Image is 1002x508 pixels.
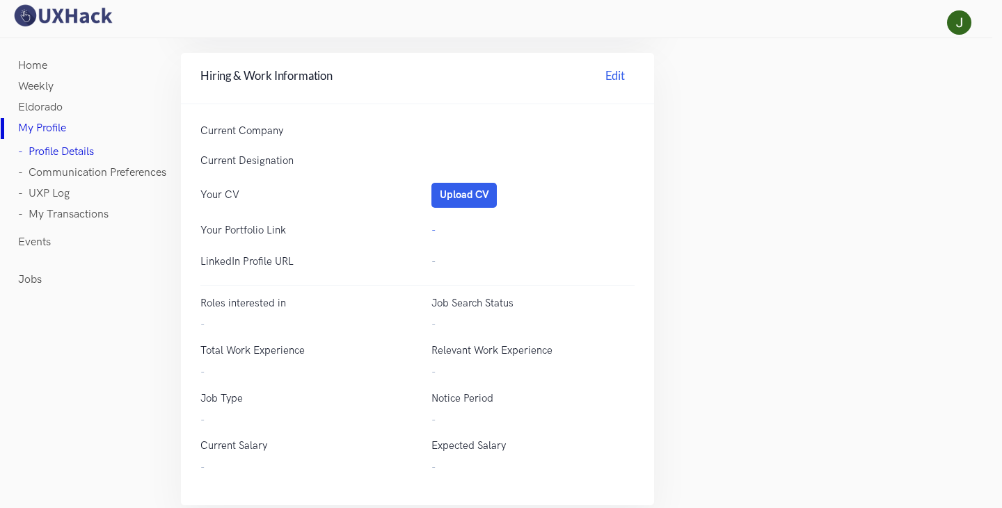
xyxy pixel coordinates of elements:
h4: Hiring & Work Information [200,67,635,89]
a: Weekly [18,76,54,97]
a: Events [18,232,51,253]
a: Jobs [18,270,42,290]
button: Upload CV [431,183,497,208]
label: - [431,364,635,381]
p: Current Designation [200,154,404,168]
a: - UXP Log [18,183,70,204]
span: - [431,256,436,268]
p: LinkedIn Profile URL [200,254,404,269]
img: Your profile pic [947,10,971,35]
label: Relevant Work Experience [431,343,552,359]
label: - [431,412,635,429]
label: - [200,459,404,476]
label: Roles interested in [200,295,286,312]
a: - Profile Details [18,142,94,163]
label: - [200,316,404,333]
p: Your CV [200,188,404,202]
label: Job Type [200,391,243,407]
img: UXHack logo [10,3,115,28]
label: - [431,316,635,333]
label: Notice Period [431,391,493,407]
label: - [431,459,635,476]
label: - [200,412,404,429]
a: - My Transactions [18,204,109,225]
a: My Profile [18,118,66,139]
a: Home [18,56,47,76]
label: Job Search Status [431,295,514,312]
label: Expected Salary [431,438,506,454]
label: Current Salary [200,438,267,454]
p: Current Company [200,124,404,138]
a: - [431,224,436,236]
a: Eldorado [18,97,63,118]
a: - Communication Preferences [18,163,166,183]
label: - [200,364,404,381]
a: Edit [596,67,635,89]
p: Your Portfolio Link [200,223,404,238]
label: Total Work Experience [200,343,305,359]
